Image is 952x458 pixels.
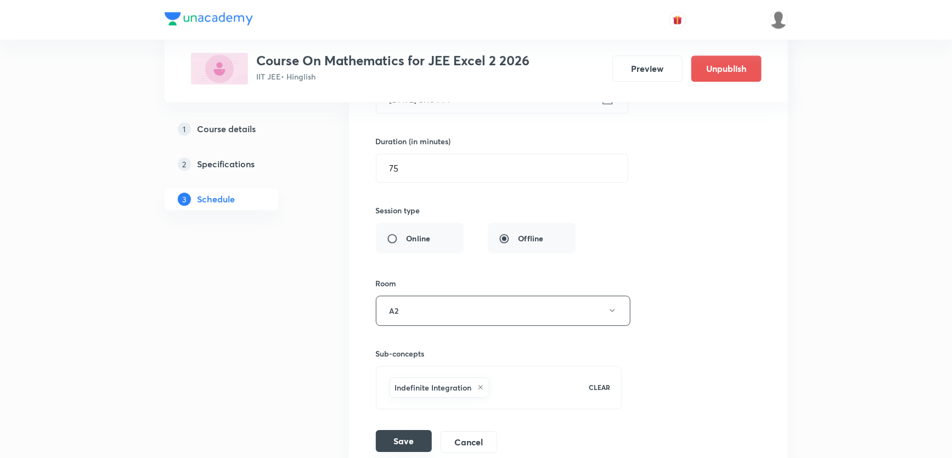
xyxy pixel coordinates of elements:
h3: Course On Mathematics for JEE Excel 2 2026 [257,53,530,69]
p: IIT JEE • Hinglish [257,71,530,82]
h6: Room [376,278,397,289]
p: 1 [178,122,191,135]
h6: Sub-concepts [376,348,622,359]
a: Company Logo [165,12,253,28]
button: Preview [612,55,683,82]
img: A9B3D1D9-1C48-462E-BBEE-31CE9FFF3967_plus.png [191,53,248,84]
button: Save [376,430,432,452]
h5: Schedule [198,193,235,206]
h6: Duration (in minutes) [376,135,451,147]
button: Unpublish [691,55,762,82]
img: avatar [673,15,683,25]
a: 2Specifications [165,153,314,175]
h5: Specifications [198,157,255,171]
h6: Session type [376,205,420,216]
h5: Course details [198,122,256,135]
p: CLEAR [589,382,610,392]
button: A2 [376,296,630,326]
button: avatar [669,11,686,29]
p: 3 [178,193,191,206]
h6: Indefinite Integration [395,382,472,393]
img: Company Logo [165,12,253,25]
img: Vivek Patil [769,10,788,29]
button: Cancel [441,431,497,453]
input: 75 [376,154,628,182]
p: 2 [178,157,191,171]
a: 1Course details [165,118,314,140]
